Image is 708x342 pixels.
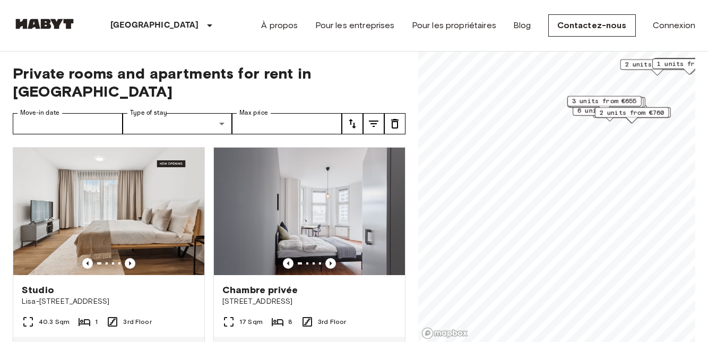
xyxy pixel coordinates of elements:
[577,106,642,115] span: 6 units from €685
[384,113,405,134] button: tune
[39,317,70,327] span: 40.3 Sqm
[573,105,647,122] div: Map marker
[593,107,671,124] div: Map marker
[22,284,54,296] span: Studio
[421,327,468,339] a: Mapbox logo
[567,97,645,114] div: Map marker
[13,19,76,29] img: Habyt
[363,113,384,134] button: tune
[513,19,531,32] a: Blog
[20,108,59,117] label: Move-in date
[325,258,336,269] button: Previous image
[13,148,204,275] img: Marketing picture of unit DE-01-491-304-001
[288,317,292,327] span: 8
[318,317,346,327] span: 3rd Floor
[22,296,196,307] span: Lisa-[STREET_ADDRESS]
[600,108,664,117] span: 2 units from €760
[130,108,167,117] label: Type of stay
[653,19,695,32] a: Connexion
[283,258,293,269] button: Previous image
[13,113,123,134] input: Choose date
[125,258,135,269] button: Previous image
[625,60,689,70] span: 2 units from €655
[572,97,637,106] span: 3 units from €655
[548,14,636,37] a: Contactez-nous
[110,19,199,32] p: [GEOGRAPHIC_DATA]
[239,108,268,117] label: Max price
[569,97,644,114] div: Map marker
[95,317,98,327] span: 1
[342,113,363,134] button: tune
[261,19,298,32] a: À propos
[82,258,93,269] button: Previous image
[222,284,298,296] span: Chambre privée
[222,296,396,307] span: [STREET_ADDRESS]
[123,317,151,327] span: 3rd Floor
[412,19,496,32] a: Pour les propriétaires
[620,59,694,76] div: Map marker
[214,148,405,275] img: Marketing picture of unit DE-01-047-05H
[13,64,405,100] span: Private rooms and apartments for rent in [GEOGRAPHIC_DATA]
[239,317,263,327] span: 17 Sqm
[567,96,642,113] div: Map marker
[595,107,669,124] div: Map marker
[315,19,395,32] a: Pour les entreprises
